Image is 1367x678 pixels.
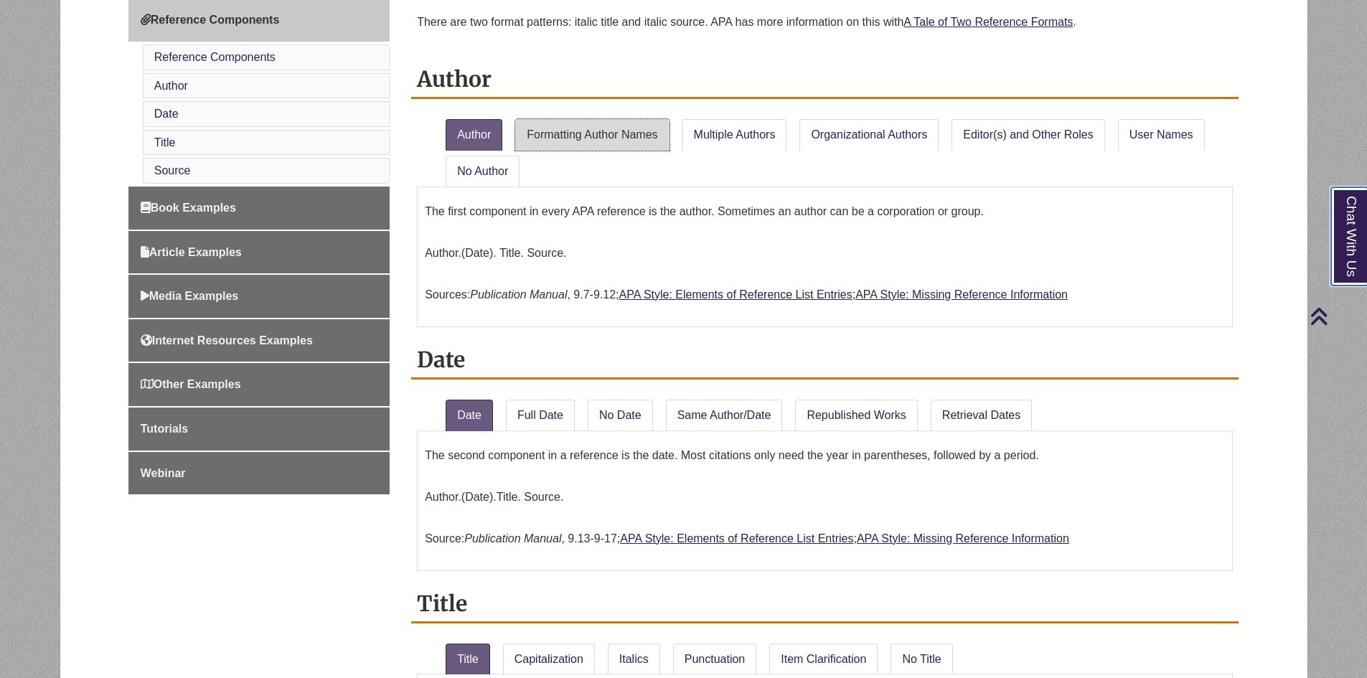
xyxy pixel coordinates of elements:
a: Title [154,136,176,149]
a: Source [154,164,191,176]
h2: Author [411,61,1239,99]
p: Source: , 9.13-9-17; ; [425,522,1225,556]
a: Italics [608,644,660,675]
a: Media Examples [128,275,390,318]
a: Multiple Authors [682,119,787,151]
a: A Tale of Two Reference Formats [903,16,1073,28]
a: Retrieval Dates [931,400,1032,431]
span: Book Examples [141,202,236,214]
p: (Date). Title. Source. [425,236,1225,270]
a: APA Style: Elements of Reference List Entries [620,532,853,545]
a: No Author [446,156,520,187]
a: Republished Works [795,400,917,431]
h2: Title [411,585,1239,623]
a: Reference Components [154,51,276,63]
a: Date [154,108,179,120]
span: Author. [425,247,461,259]
a: Organizational Authors [799,119,939,151]
span: Reference Components [141,14,280,26]
a: Editor(s) and Other Roles [952,119,1104,151]
a: Article Examples [128,231,390,274]
a: Webinar [128,452,390,495]
a: Book Examples [128,187,390,230]
span: Tutorials [141,423,188,435]
a: Full Date [506,400,575,431]
span: Article Examples [141,246,242,258]
a: Date [446,400,493,431]
a: Capitalization [503,644,595,675]
em: Publication Manual [470,288,567,301]
a: APA Style: Missing Reference Information [857,532,1069,545]
p: There are two format patterns: italic title and italic source. APA has more information on this w... [417,5,1233,39]
a: APA Style: Elements of Reference List Entries [619,288,852,301]
a: No Date [588,400,653,431]
a: No Title [891,644,952,675]
a: Other Examples [128,363,390,406]
h2: Date [411,342,1239,380]
span: (Date). [461,491,497,503]
a: Punctuation [673,644,757,675]
span: Media Examples [141,290,239,302]
p: The second component in a reference is the date. Most citations only need the year in parentheses... [425,438,1225,473]
em: Publication Manual [464,532,561,545]
span: Other Examples [141,378,241,390]
a: Same Author/Date [666,400,783,431]
a: Internet Resources Examples [128,319,390,362]
a: Formatting Author Names [515,119,669,151]
a: Author [446,119,502,151]
p: Author. Title. Source. [425,480,1225,514]
a: Title [446,644,490,675]
span: Webinar [141,467,186,479]
a: Back to Top [1310,306,1363,326]
p: The first component in every APA reference is the author. Sometimes an author can be a corporatio... [425,194,1225,229]
span: Internet Resources Examples [141,334,313,347]
a: Item Clarification [769,644,878,675]
a: Tutorials [128,408,390,451]
p: Sources: , 9.7-9.12; ; [425,278,1225,312]
a: APA Style: Missing Reference Information [855,288,1068,301]
a: Author [154,80,188,92]
a: User Names [1118,119,1205,151]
